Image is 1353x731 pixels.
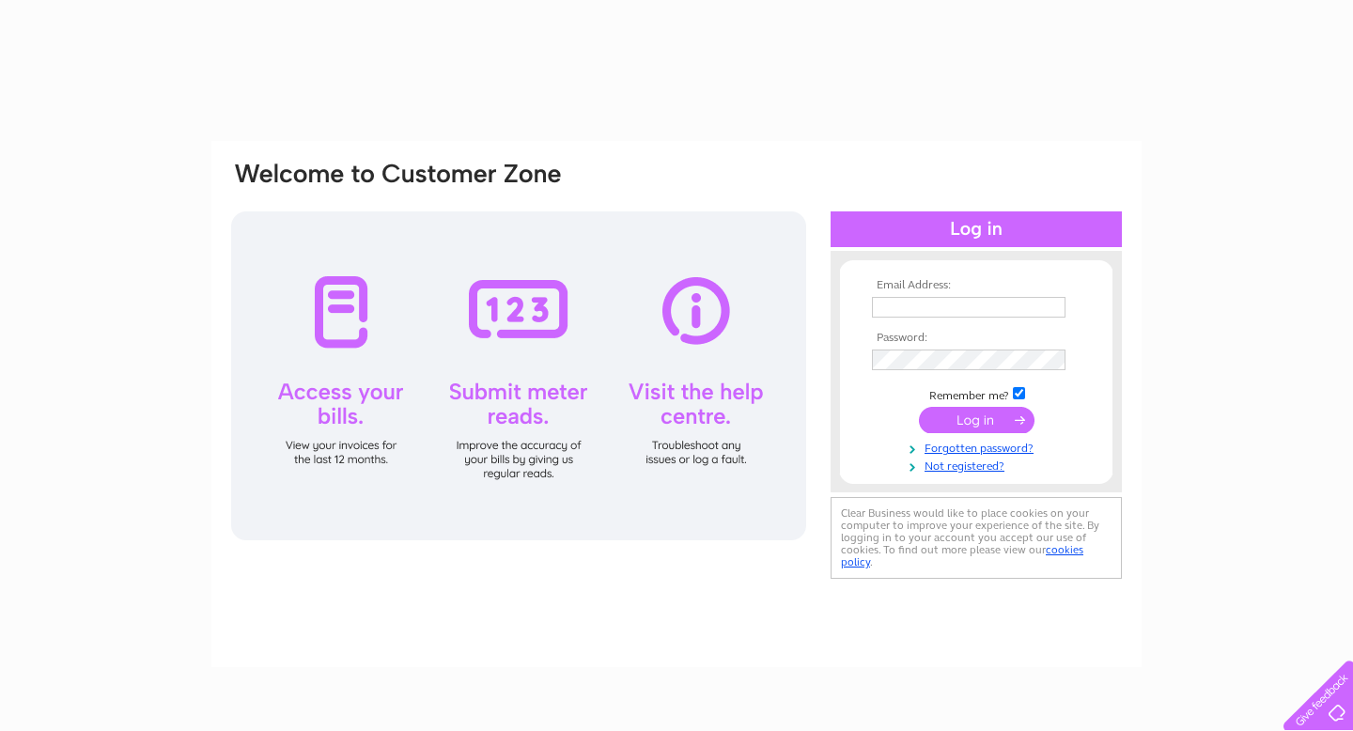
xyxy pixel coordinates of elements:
input: Submit [919,407,1034,433]
th: Password: [867,332,1085,345]
a: Not registered? [872,456,1085,474]
td: Remember me? [867,384,1085,403]
div: Clear Business would like to place cookies on your computer to improve your experience of the sit... [831,497,1122,579]
a: cookies policy [841,543,1083,568]
a: Forgotten password? [872,438,1085,456]
th: Email Address: [867,279,1085,292]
